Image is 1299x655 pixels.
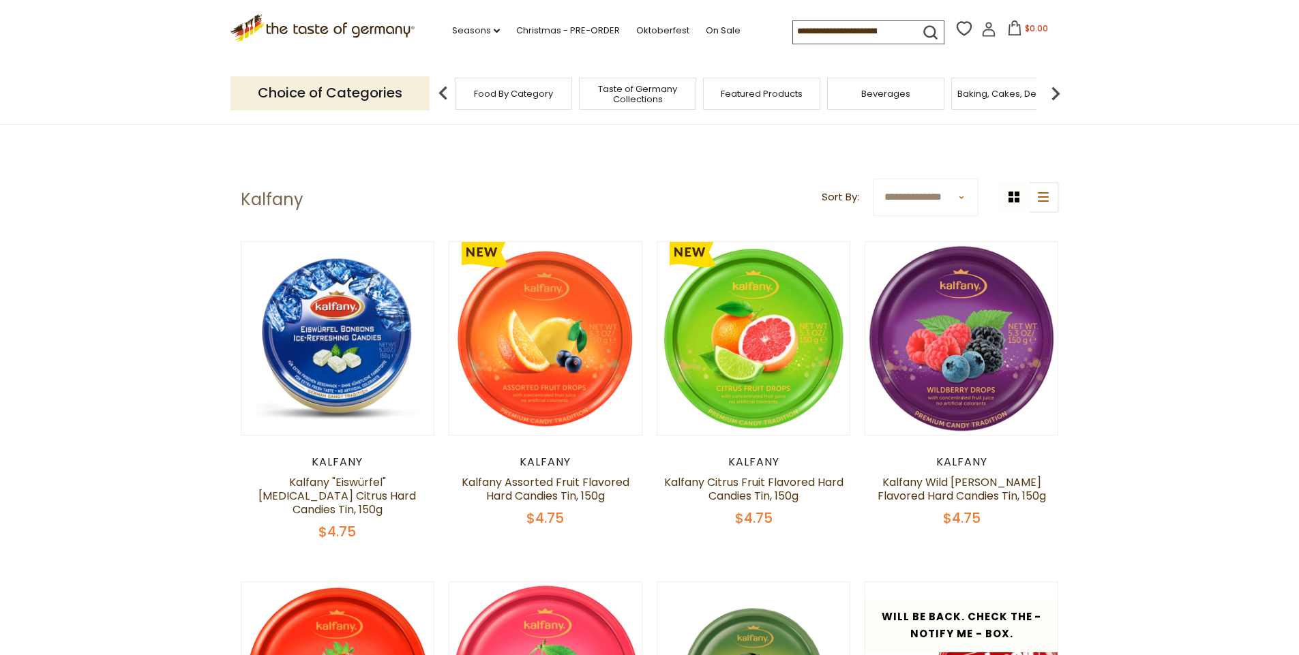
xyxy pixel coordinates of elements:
[706,23,741,38] a: On Sale
[430,80,457,107] img: previous arrow
[241,242,434,435] img: Kalfany
[865,242,1058,435] img: Kalfany
[636,23,689,38] a: Oktoberfest
[318,522,356,541] span: $4.75
[999,20,1057,41] button: $0.00
[241,455,435,469] div: Kalfany
[957,89,1063,99] a: Baking, Cakes, Desserts
[657,242,850,435] img: Kalfany
[822,189,859,206] label: Sort By:
[474,89,553,99] a: Food By Category
[258,474,416,517] a: Kalfany "Eiswürfel" [MEDICAL_DATA] Citrus Hard Candies Tin, 150g
[1025,22,1048,34] span: $0.00
[241,189,303,210] h1: Kalfany
[721,89,803,99] a: Featured Products
[462,474,629,504] a: Kalfany Assorted Fruit Flavored Hard Candies Tin, 150g
[452,23,500,38] a: Seasons
[230,76,430,110] p: Choice of Categories
[516,23,620,38] a: Christmas - PRE-ORDER
[583,84,692,104] a: Taste of Germany Collections
[878,474,1046,504] a: Kalfany Wild [PERSON_NAME] Flavored Hard Candies Tin, 150g
[449,455,643,469] div: Kalfany
[1042,80,1069,107] img: next arrow
[449,242,642,435] img: Kalfany
[865,455,1059,469] div: Kalfany
[735,508,773,528] span: $4.75
[526,508,564,528] span: $4.75
[861,89,910,99] a: Beverages
[943,508,981,528] span: $4.75
[664,474,843,504] a: Kalfany Citrus Fruit Flavored Hard Candies Tin, 150g
[657,455,851,469] div: Kalfany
